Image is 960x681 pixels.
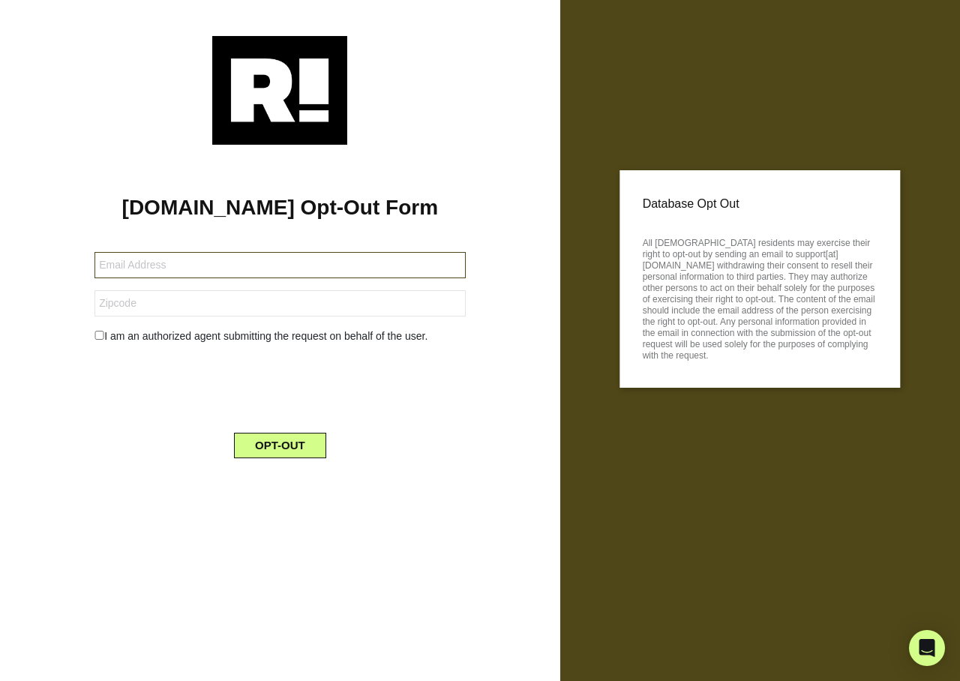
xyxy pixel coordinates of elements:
img: Retention.com [212,36,347,145]
input: Zipcode [94,290,465,316]
div: Open Intercom Messenger [909,630,945,666]
p: Database Opt Out [643,193,877,215]
iframe: reCAPTCHA [166,356,394,415]
input: Email Address [94,252,465,278]
p: All [DEMOGRAPHIC_DATA] residents may exercise their right to opt-out by sending an email to suppo... [643,233,877,361]
div: I am an authorized agent submitting the request on behalf of the user. [83,328,476,344]
h1: [DOMAIN_NAME] Opt-Out Form [22,195,538,220]
button: OPT-OUT [234,433,326,458]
